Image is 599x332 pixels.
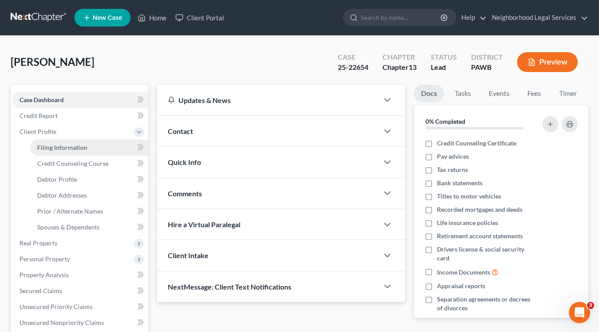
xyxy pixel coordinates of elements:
[37,191,87,199] span: Debtor Addresses
[414,85,444,102] a: Docs
[437,295,537,313] span: Separation agreements or decrees of divorces
[37,207,103,215] span: Prior / Alternate Names
[93,15,122,21] span: New Case
[437,205,522,214] span: Recorded mortgages and deeds
[437,218,498,227] span: Life insurance policies
[168,282,291,291] span: NextMessage: Client Text Notifications
[19,96,64,103] span: Case Dashboard
[30,172,148,187] a: Debtor Profile
[30,203,148,219] a: Prior / Alternate Names
[487,10,588,26] a: Neighborhood Legal Services
[431,52,457,62] div: Status
[587,302,594,309] span: 3
[409,63,417,71] span: 13
[383,52,417,62] div: Chapter
[552,85,584,102] a: Timer
[168,220,240,229] span: Hire a Virtual Paralegal
[361,9,442,26] input: Search by name...
[569,302,590,323] iframe: Intercom live chat
[19,128,56,135] span: Client Profile
[437,268,490,277] span: Income Documents
[12,92,148,108] a: Case Dashboard
[338,62,368,73] div: 25-22654
[12,108,148,124] a: Credit Report
[19,255,70,263] span: Personal Property
[30,187,148,203] a: Debtor Addresses
[482,85,517,102] a: Events
[19,319,104,326] span: Unsecured Nonpriority Claims
[437,152,469,161] span: Pay advices
[19,271,69,279] span: Property Analysis
[12,267,148,283] a: Property Analysis
[12,299,148,315] a: Unsecured Priority Claims
[437,192,501,201] span: Titles to motor vehicles
[383,62,417,73] div: Chapter
[338,52,368,62] div: Case
[168,158,201,166] span: Quick Info
[19,287,62,294] span: Secured Claims
[30,219,148,235] a: Spouses & Dependents
[12,315,148,331] a: Unsecured Nonpriority Claims
[437,245,537,263] span: Drivers license & social security card
[431,62,457,73] div: Lead
[168,95,368,105] div: Updates & News
[133,10,171,26] a: Home
[471,52,503,62] div: District
[448,85,478,102] a: Tasks
[19,112,58,119] span: Credit Report
[437,165,468,174] span: Tax returns
[425,118,465,125] strong: 0% Completed
[437,232,523,240] span: Retirement account statements
[37,160,108,167] span: Credit Counseling Course
[437,139,516,148] span: Credit Counseling Certificate
[437,282,485,290] span: Appraisal reports
[19,239,58,247] span: Real Property
[168,127,193,135] span: Contact
[168,189,202,198] span: Comments
[517,52,578,72] button: Preview
[37,144,87,151] span: Filing Information
[19,303,93,310] span: Unsecured Priority Claims
[168,251,209,259] span: Client Intake
[171,10,228,26] a: Client Portal
[37,223,100,231] span: Spouses & Dependents
[520,85,549,102] a: Fees
[11,55,94,68] span: [PERSON_NAME]
[471,62,503,73] div: PAWB
[457,10,487,26] a: Help
[437,179,483,187] span: Bank statements
[30,156,148,172] a: Credit Counseling Course
[30,140,148,156] a: Filing Information
[12,283,148,299] a: Secured Claims
[37,176,77,183] span: Debtor Profile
